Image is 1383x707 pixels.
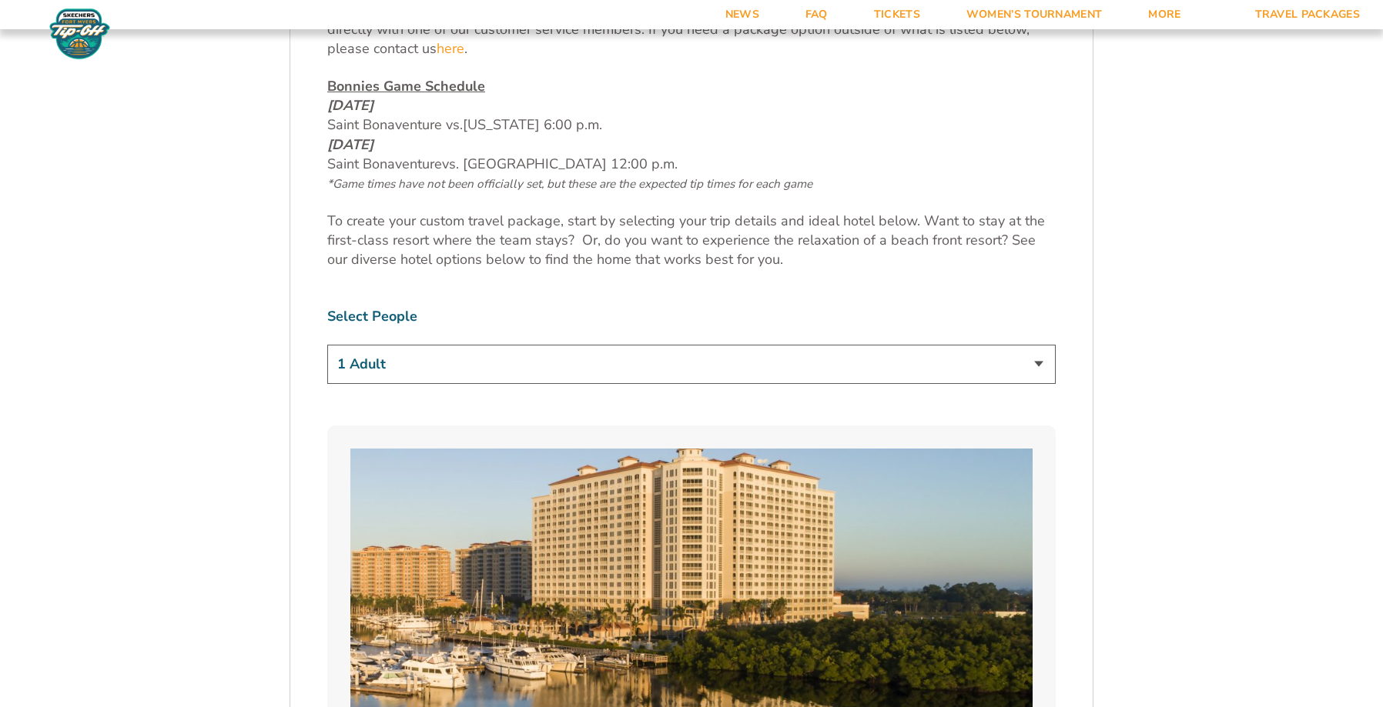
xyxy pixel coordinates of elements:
p: To create your custom travel package, start by selecting your trip details and ideal hotel below.... [327,212,1056,270]
u: Bonnies Game Schedule [327,77,485,95]
span: *Game times have not been officially set, but these are the expected tip times for each game [327,176,812,192]
a: here [437,39,464,58]
span: vs. [442,155,459,173]
img: Fort Myers Tip-Off [46,8,113,60]
p: Saint Bonaventure Saint Bonaventure [327,77,1056,193]
label: Select People [327,307,1056,326]
span: [GEOGRAPHIC_DATA] 12:00 p.m. [327,155,812,192]
span: vs. [446,115,463,134]
span: [US_STATE] 6:00 p.m. [463,115,602,134]
em: [DATE] [327,96,373,115]
em: [DATE] [327,135,373,154]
